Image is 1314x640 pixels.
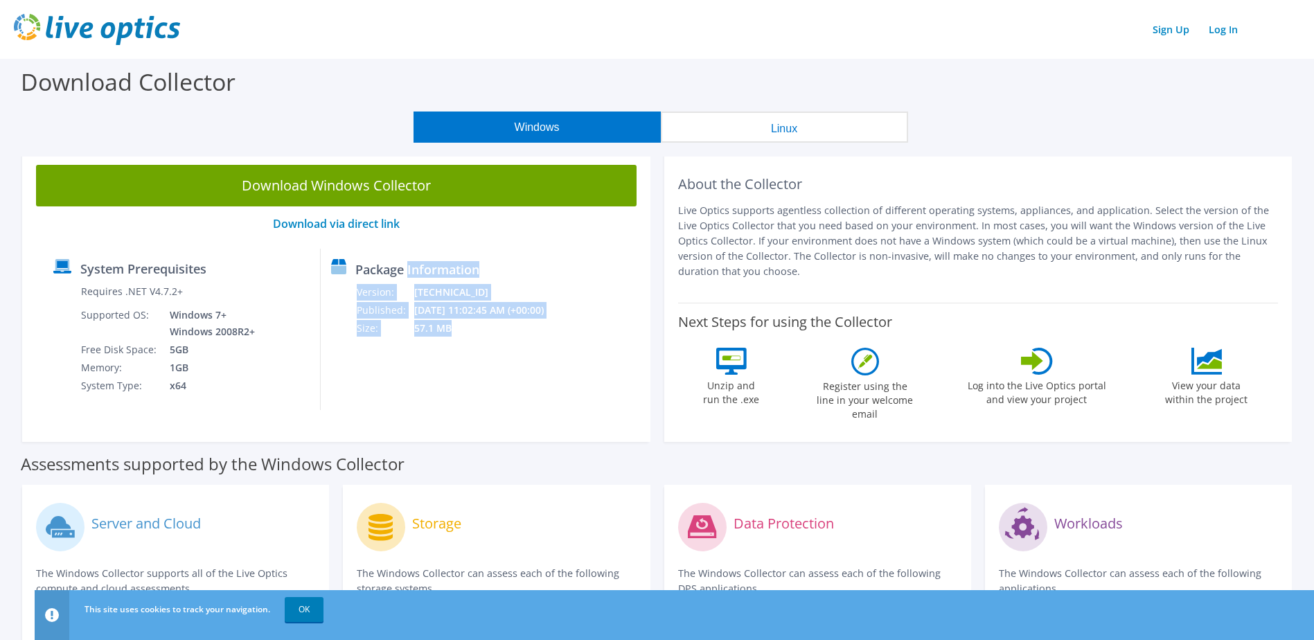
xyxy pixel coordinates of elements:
[813,375,917,421] label: Register using the line in your welcome email
[1157,375,1257,407] label: View your data within the project
[85,603,270,615] span: This site uses cookies to track your navigation.
[1202,19,1245,39] a: Log In
[36,566,315,596] p: The Windows Collector supports all of the Live Optics compute and cloud assessments.
[356,301,414,319] td: Published:
[1054,517,1123,531] label: Workloads
[159,341,258,359] td: 5GB
[412,517,461,531] label: Storage
[1146,19,1196,39] a: Sign Up
[80,359,159,377] td: Memory:
[81,285,183,299] label: Requires .NET V4.7.2+
[700,375,763,407] label: Unzip and run the .exe
[36,165,637,206] a: Download Windows Collector
[285,597,323,622] a: OK
[414,301,562,319] td: [DATE] 11:02:45 AM (+00:00)
[80,262,206,276] label: System Prerequisites
[21,66,236,98] label: Download Collector
[356,319,414,337] td: Size:
[661,112,908,143] button: Linux
[999,566,1278,596] p: The Windows Collector can assess each of the following applications.
[414,283,562,301] td: [TECHNICAL_ID]
[159,377,258,395] td: x64
[356,283,414,301] td: Version:
[414,112,661,143] button: Windows
[21,457,405,471] label: Assessments supported by the Windows Collector
[678,176,1279,193] h2: About the Collector
[678,566,957,596] p: The Windows Collector can assess each of the following DPS applications.
[159,359,258,377] td: 1GB
[80,306,159,341] td: Supported OS:
[678,314,892,330] label: Next Steps for using the Collector
[355,263,479,276] label: Package Information
[14,14,180,45] img: live_optics_svg.svg
[273,216,400,231] a: Download via direct link
[91,517,201,531] label: Server and Cloud
[357,566,636,596] p: The Windows Collector can assess each of the following storage systems.
[414,319,562,337] td: 57.1 MB
[734,517,834,531] label: Data Protection
[80,341,159,359] td: Free Disk Space:
[678,203,1279,279] p: Live Optics supports agentless collection of different operating systems, appliances, and applica...
[967,375,1107,407] label: Log into the Live Optics portal and view your project
[80,377,159,395] td: System Type:
[159,306,258,341] td: Windows 7+ Windows 2008R2+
